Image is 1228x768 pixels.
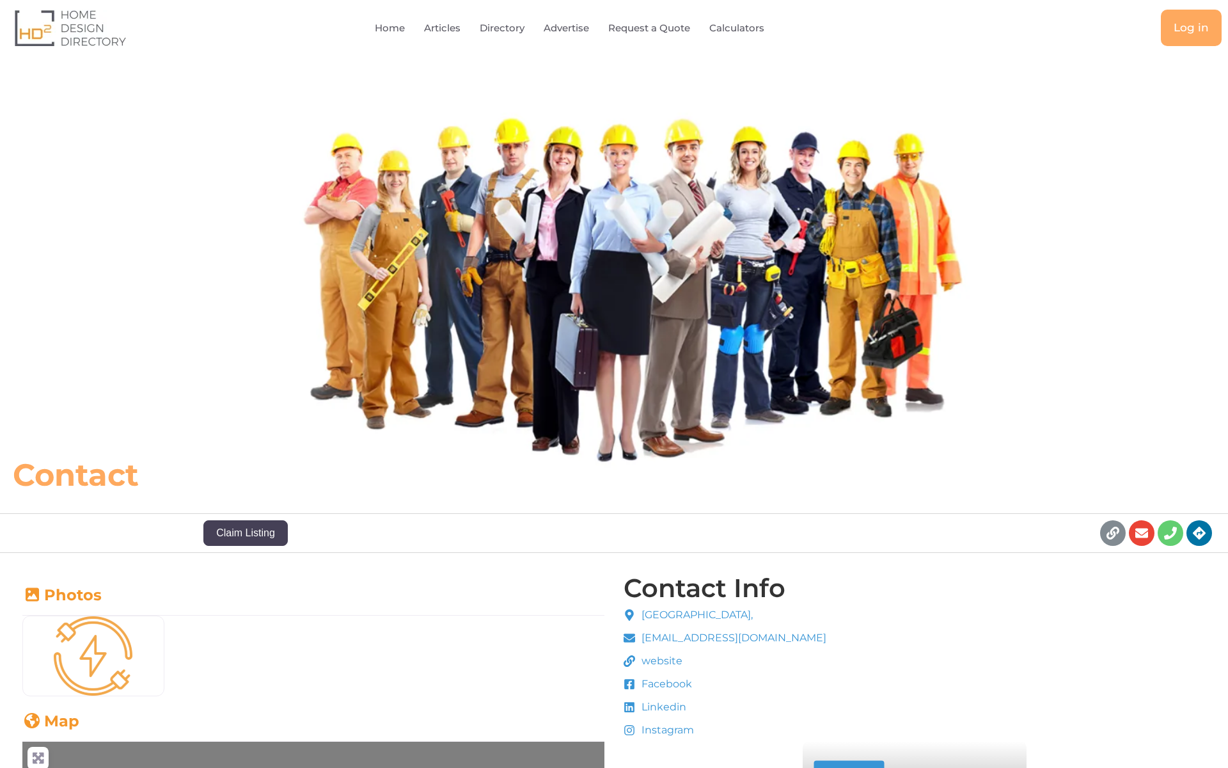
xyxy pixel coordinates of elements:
a: Calculators [709,13,764,43]
button: Claim Listing [203,520,288,546]
span: Linkedin [638,700,686,715]
a: website [624,653,826,669]
h6: Contact [13,456,853,494]
a: Directory [480,13,524,43]
a: Advertise [544,13,589,43]
span: Facebook [638,676,692,692]
a: Map [22,712,79,730]
span: Log in [1174,22,1209,33]
a: Photos [22,586,102,604]
a: Log in [1161,10,1222,46]
a: Home [375,13,405,43]
span: Instagram [638,723,694,738]
span: [GEOGRAPHIC_DATA], [638,607,753,623]
a: Articles [424,13,460,43]
h4: Contact Info [624,575,785,601]
nav: Menu [249,13,918,43]
span: [EMAIL_ADDRESS][DOMAIN_NAME] [638,630,826,646]
a: Request a Quote [608,13,690,43]
a: [EMAIL_ADDRESS][DOMAIN_NAME] [624,630,826,646]
span: website [638,653,682,669]
img: Mask group (5) [23,616,164,695]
